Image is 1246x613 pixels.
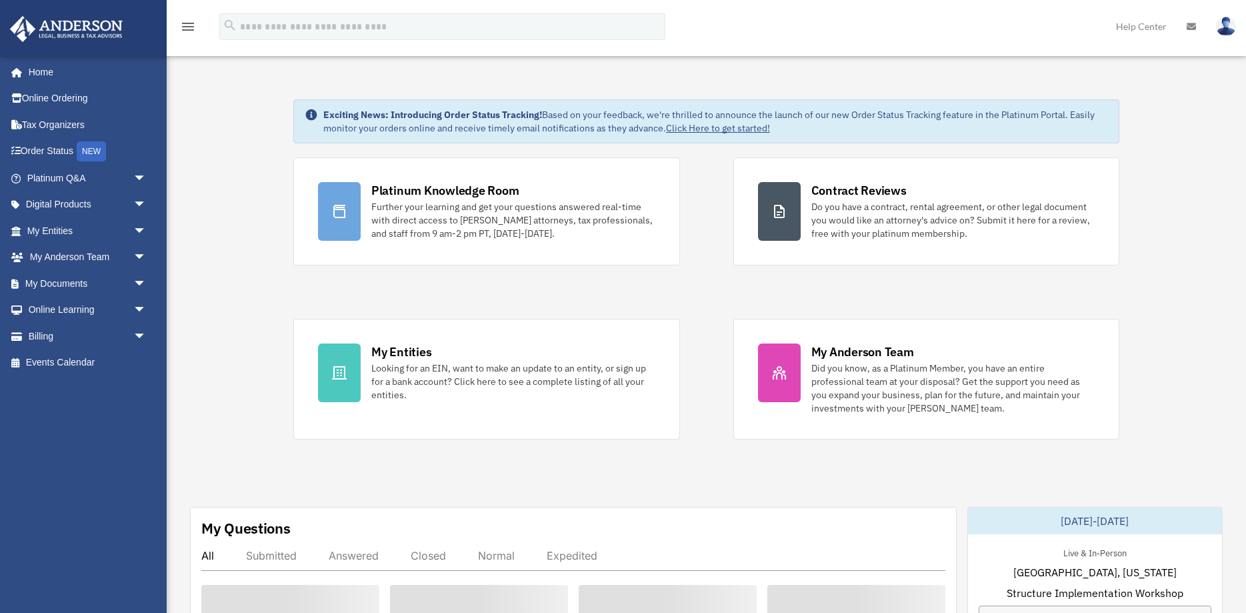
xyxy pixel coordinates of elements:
div: NEW [77,141,106,161]
a: My Entitiesarrow_drop_down [9,217,167,244]
i: menu [180,19,196,35]
img: Anderson Advisors Platinum Portal [6,16,127,42]
a: My Anderson Team Did you know, as a Platinum Member, you have an entire professional team at your... [733,319,1120,440]
div: Do you have a contract, rental agreement, or other legal document you would like an attorney's ad... [811,200,1095,240]
span: arrow_drop_down [133,217,160,245]
a: Contract Reviews Do you have a contract, rental agreement, or other legal document you would like... [733,157,1120,265]
div: Normal [478,549,515,562]
a: Tax Organizers [9,111,167,138]
a: My Entities Looking for an EIN, want to make an update to an entity, or sign up for a bank accoun... [293,319,680,440]
div: My Anderson Team [811,344,914,360]
div: All [201,549,214,562]
div: Platinum Knowledge Room [371,182,519,199]
span: arrow_drop_down [133,297,160,324]
span: Structure Implementation Workshop [1007,585,1183,601]
div: Answered [329,549,379,562]
img: User Pic [1216,17,1236,36]
div: Based on your feedback, we're thrilled to announce the launch of our new Order Status Tracking fe... [323,108,1108,135]
a: My Documentsarrow_drop_down [9,270,167,297]
div: Contract Reviews [811,182,907,199]
div: Did you know, as a Platinum Member, you have an entire professional team at your disposal? Get th... [811,362,1095,415]
div: Further your learning and get your questions answered real-time with direct access to [PERSON_NAM... [371,200,655,240]
a: Events Calendar [9,350,167,376]
a: menu [180,23,196,35]
strong: Exciting News: Introducing Order Status Tracking! [323,109,542,121]
div: Submitted [246,549,297,562]
div: My Questions [201,518,291,538]
a: Billingarrow_drop_down [9,323,167,350]
span: arrow_drop_down [133,191,160,219]
div: Closed [411,549,446,562]
a: Online Learningarrow_drop_down [9,297,167,324]
a: My Anderson Teamarrow_drop_down [9,244,167,271]
div: Looking for an EIN, want to make an update to an entity, or sign up for a bank account? Click her... [371,362,655,402]
span: arrow_drop_down [133,244,160,271]
span: arrow_drop_down [133,165,160,192]
span: arrow_drop_down [133,270,160,297]
a: Home [9,59,160,85]
a: Click Here to get started! [666,122,770,134]
div: My Entities [371,344,431,360]
div: Expedited [547,549,597,562]
div: Live & In-Person [1053,545,1137,559]
span: arrow_drop_down [133,323,160,350]
div: [DATE]-[DATE] [968,508,1222,534]
a: Order StatusNEW [9,138,167,165]
a: Online Ordering [9,85,167,112]
a: Platinum Knowledge Room Further your learning and get your questions answered real-time with dire... [293,157,680,265]
i: search [223,18,237,33]
span: [GEOGRAPHIC_DATA], [US_STATE] [1013,564,1177,580]
a: Platinum Q&Aarrow_drop_down [9,165,167,191]
a: Digital Productsarrow_drop_down [9,191,167,218]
